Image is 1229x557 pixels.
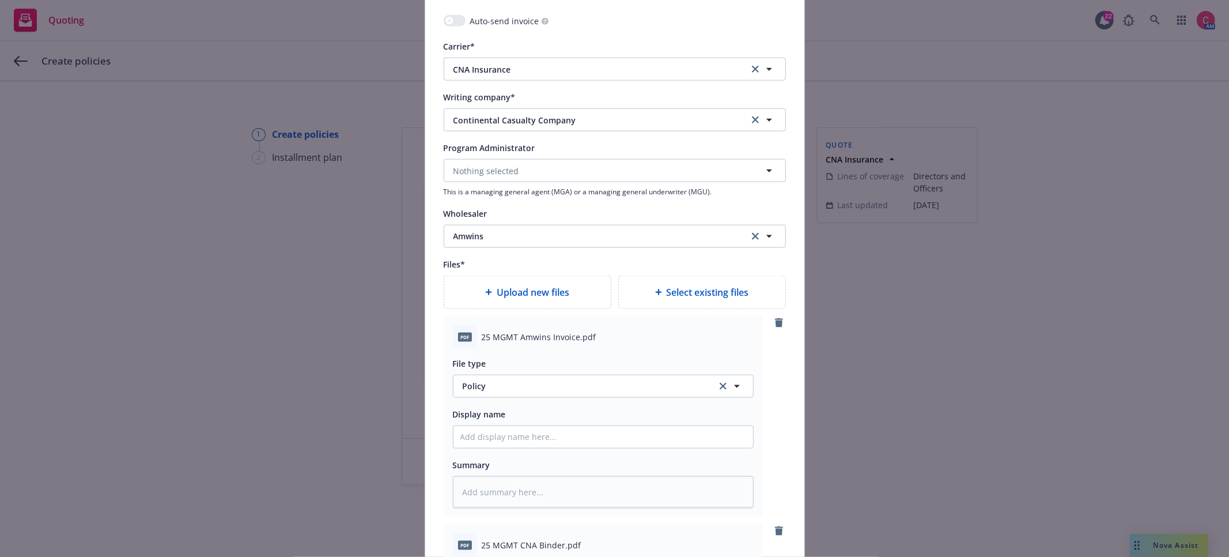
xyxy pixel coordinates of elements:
[444,108,786,131] button: Continental Casualty Companyclear selection
[444,276,611,309] div: Upload new files
[444,259,466,270] span: Files*
[444,225,786,248] button: Amwinsclear selection
[618,276,786,309] div: Select existing files
[444,92,516,103] span: Writing company*
[453,409,506,420] span: Display name
[463,380,704,392] span: Policy
[458,333,472,341] span: pdf
[470,15,539,27] span: Auto-send invoice
[482,331,596,343] span: 25 MGMT Amwins Invoice.pdf
[453,165,519,177] span: Nothing selected
[453,63,731,76] span: CNA Insurance
[444,58,786,81] button: CNA Insuranceclear selection
[772,316,786,330] a: remove
[667,285,749,299] span: Select existing files
[453,230,731,242] span: Amwins
[458,541,472,550] span: pdf
[772,524,786,538] a: remove
[716,379,730,393] a: clear selection
[482,539,581,551] span: 25 MGMT CNA Binder.pdf
[748,62,762,76] a: clear selection
[748,113,762,127] a: clear selection
[444,159,786,182] button: Nothing selected
[444,187,786,197] span: This is a managing general agent (MGA) or a managing general underwriter (MGU).
[453,358,486,369] span: File type
[453,426,753,448] input: Add display name here...
[748,229,762,243] a: clear selection
[444,142,535,153] span: Program Administrator
[453,460,490,471] span: Summary
[444,41,475,52] span: Carrier*
[453,114,731,126] span: Continental Casualty Company
[444,208,487,219] span: Wholesaler
[453,375,754,398] button: Policyclear selection
[497,285,569,299] span: Upload new files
